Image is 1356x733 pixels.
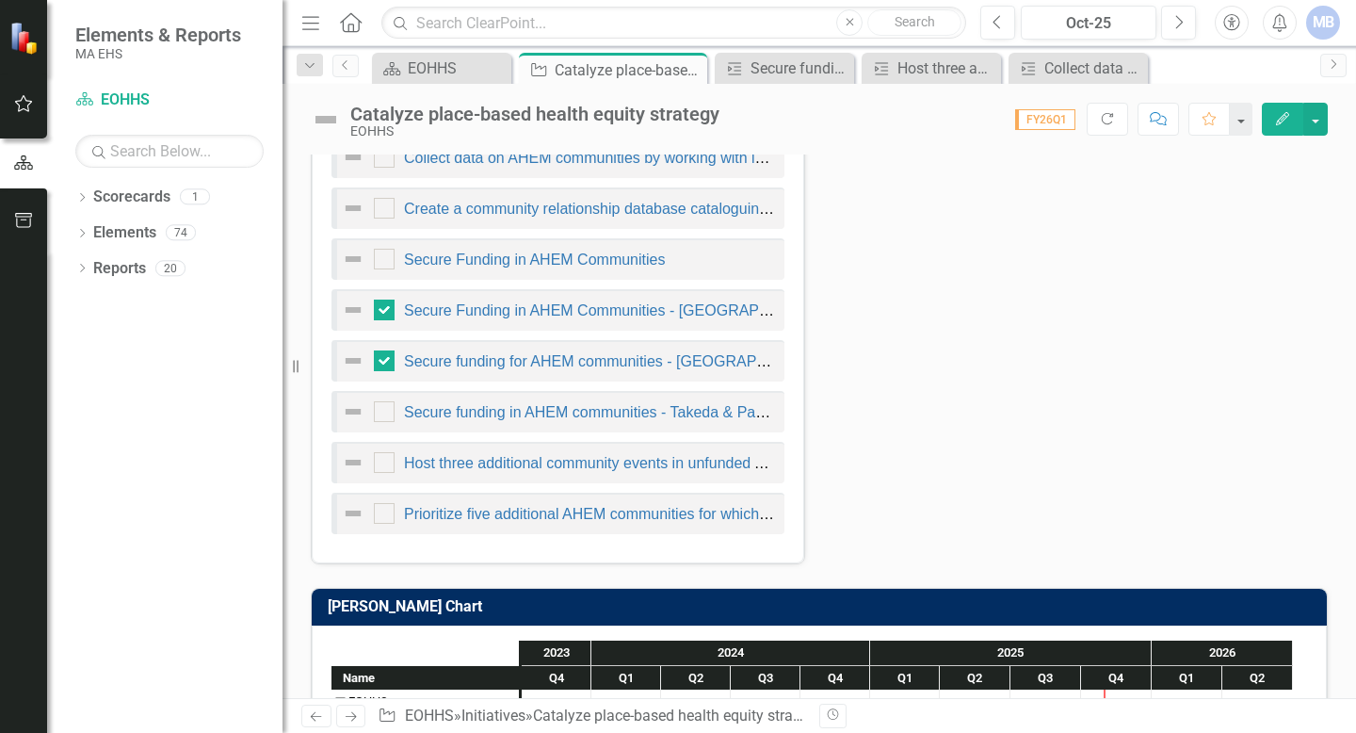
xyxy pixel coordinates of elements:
button: Search [867,9,961,36]
div: EOHHS [408,57,507,80]
img: Not Defined [342,502,364,525]
div: EOHHS [348,690,388,714]
div: 2025 [870,641,1152,665]
div: Task: EOHHS Start date: 2023-11-01 End date: 2023-11-02 [331,690,519,714]
img: Not Defined [342,451,364,474]
button: Oct-25 [1021,6,1156,40]
img: Not Defined [342,400,364,423]
div: Q2 [940,666,1010,691]
a: Secure funding for AHEM communities - [GEOGRAPHIC_DATA] [404,353,833,369]
img: ClearPoint Strategy [9,22,42,55]
img: Not Defined [311,105,341,135]
img: Not Defined [342,350,364,372]
span: Search [895,14,935,29]
a: Reports [93,258,146,280]
a: EOHHS [75,90,264,111]
small: MA EHS [75,46,241,61]
a: Collect data on AHEM communities by working with local health experts [404,150,881,166]
div: Q1 [870,666,940,691]
div: Catalyze place-based health equity strategy [533,707,821,725]
img: Not Defined [342,248,364,270]
img: Not Defined [342,299,364,321]
a: Initiatives [461,707,525,725]
div: 2024 [591,641,870,665]
div: EOHHS [350,124,719,138]
button: MB [1306,6,1340,40]
a: Secure Funding in AHEM Communities - [GEOGRAPHIC_DATA] ([GEOGRAPHIC_DATA], [GEOGRAPHIC_DATA], [GE... [404,302,1337,318]
div: Collect data on AHEM communities by working with local health experts [1044,57,1143,80]
div: Catalyze place-based health equity strategy [555,58,702,82]
input: Search ClearPoint... [381,7,966,40]
a: Host three additional community events in unfunded AHEM communities. [866,57,996,80]
div: Name [331,666,519,690]
div: Q1 [591,666,661,691]
a: Secure funding in AHEM communities - Takeda & Partners in Health [404,404,858,420]
div: Secure funding in AHEM communities - Takeda & Partners in Health [751,57,849,80]
div: Oct-25 [1027,12,1150,35]
div: EOHHS [331,690,519,714]
a: EOHHS [377,57,507,80]
a: Secure funding in AHEM communities - Takeda & Partners in Health [719,57,849,80]
a: Collect data on AHEM communities by working with local health experts [1013,57,1143,80]
a: Host three additional community events in unfunded AHEM communities. [404,455,891,471]
div: Q4 [1081,666,1152,691]
span: Elements & Reports [75,24,241,46]
a: EOHHS [405,707,454,725]
div: 2023 [522,641,591,665]
img: Not Defined [342,197,364,220]
div: Q3 [731,666,800,691]
div: 1 [180,189,210,205]
div: Q2 [661,666,731,691]
div: Q4 [800,666,870,691]
div: 2026 [1152,641,1293,665]
a: Create a community relationship database cataloguing EOHHS agencies' relationships in all 30 AHEM... [404,201,1173,217]
div: 20 [155,260,186,276]
div: Q3 [1010,666,1081,691]
div: Q2 [1222,666,1293,691]
div: Host three additional community events in unfunded AHEM communities. [897,57,996,80]
h3: [PERSON_NAME] Chart [328,598,1317,615]
span: FY26Q1 [1015,109,1075,130]
a: Secure Funding in AHEM Communities [404,252,665,268]
div: 74 [166,225,196,241]
a: Scorecards [93,187,170,208]
a: Prioritize five additional AHEM communities for which there is no identified funder. [404,506,948,522]
img: Not Defined [342,146,364,169]
div: Q4 [522,666,591,691]
div: Catalyze place-based health equity strategy [350,104,719,124]
div: Q1 [1152,666,1222,691]
input: Search Below... [75,135,264,168]
a: Elements [93,222,156,244]
div: » » [378,706,805,727]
